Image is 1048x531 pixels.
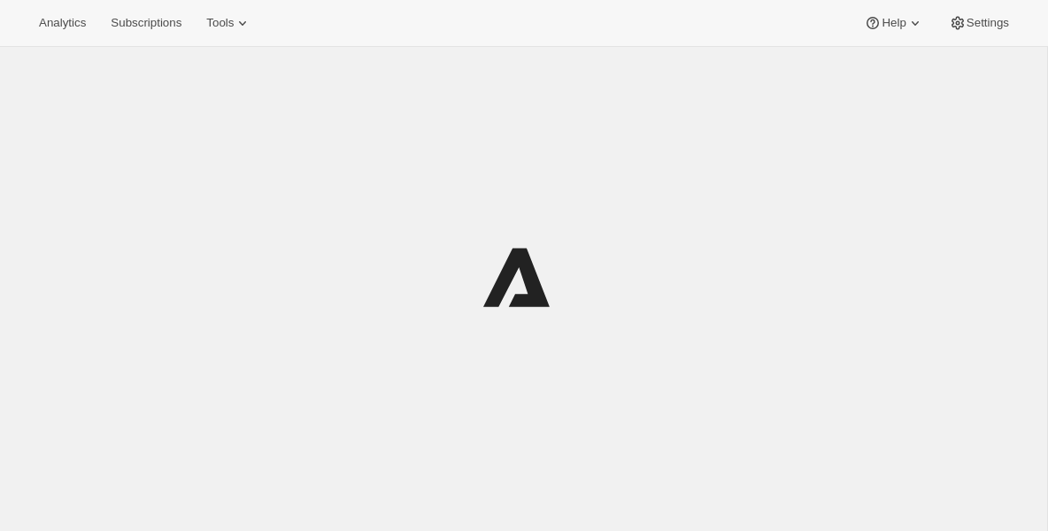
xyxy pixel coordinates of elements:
[882,16,905,30] span: Help
[39,16,86,30] span: Analytics
[938,11,1020,35] button: Settings
[967,16,1009,30] span: Settings
[100,11,192,35] button: Subscriptions
[196,11,262,35] button: Tools
[853,11,934,35] button: Help
[206,16,234,30] span: Tools
[111,16,181,30] span: Subscriptions
[28,11,96,35] button: Analytics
